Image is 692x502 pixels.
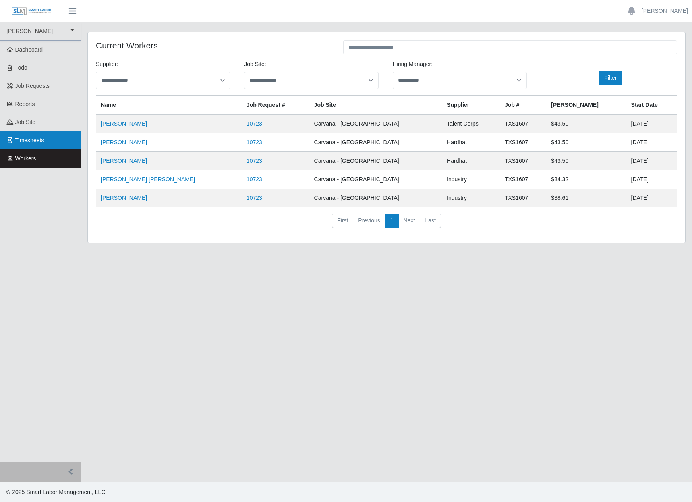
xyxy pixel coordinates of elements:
[247,176,262,183] a: 10723
[15,101,35,107] span: Reports
[247,120,262,127] a: 10723
[626,133,677,152] td: [DATE]
[393,60,433,68] label: Hiring Manager:
[96,60,118,68] label: Supplier:
[626,96,677,115] th: Start Date
[442,189,500,207] td: Industry
[6,489,105,495] span: © 2025 Smart Labor Management, LLC
[442,96,500,115] th: Supplier
[15,83,50,89] span: Job Requests
[442,114,500,133] td: Talent Corps
[96,96,242,115] th: Name
[642,7,688,15] a: [PERSON_NAME]
[626,189,677,207] td: [DATE]
[11,7,52,16] img: SLM Logo
[15,119,36,125] span: job site
[309,152,442,170] td: Carvana - [GEOGRAPHIC_DATA]
[442,152,500,170] td: Hardhat
[546,170,626,189] td: $34.32
[244,60,266,68] label: job site:
[309,114,442,133] td: Carvana - [GEOGRAPHIC_DATA]
[15,46,43,53] span: Dashboard
[247,158,262,164] a: 10723
[101,139,147,145] a: [PERSON_NAME]
[546,114,626,133] td: $43.50
[101,176,195,183] a: [PERSON_NAME] [PERSON_NAME]
[546,133,626,152] td: $43.50
[309,133,442,152] td: Carvana - [GEOGRAPHIC_DATA]
[101,120,147,127] a: [PERSON_NAME]
[385,214,399,228] a: 1
[500,170,546,189] td: TXS1607
[546,189,626,207] td: $38.61
[309,170,442,189] td: Carvana - [GEOGRAPHIC_DATA]
[101,158,147,164] a: [PERSON_NAME]
[626,114,677,133] td: [DATE]
[15,64,27,71] span: Todo
[546,96,626,115] th: [PERSON_NAME]
[96,40,331,50] h4: Current Workers
[626,170,677,189] td: [DATE]
[546,152,626,170] td: $43.50
[247,139,262,145] a: 10723
[500,114,546,133] td: TXS1607
[500,133,546,152] td: TXS1607
[599,71,622,85] button: Filter
[247,195,262,201] a: 10723
[309,96,442,115] th: job site
[500,152,546,170] td: TXS1607
[242,96,309,115] th: Job Request #
[309,189,442,207] td: Carvana - [GEOGRAPHIC_DATA]
[101,195,147,201] a: [PERSON_NAME]
[626,152,677,170] td: [DATE]
[500,96,546,115] th: Job #
[442,133,500,152] td: Hardhat
[442,170,500,189] td: Industry
[96,214,677,234] nav: pagination
[15,137,44,143] span: Timesheets
[500,189,546,207] td: TXS1607
[15,155,36,162] span: Workers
